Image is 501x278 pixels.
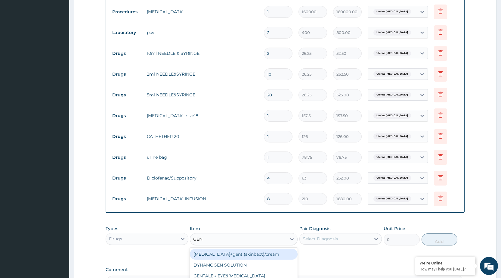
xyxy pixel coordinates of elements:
td: 10ml NEEDLE & SYRINGE [144,47,261,59]
span: We're online! [35,76,83,137]
span: Uterine [MEDICAL_DATA] [373,50,411,56]
span: Uterine [MEDICAL_DATA] [373,154,411,160]
td: Drugs [109,173,144,184]
td: [MEDICAL_DATA] [144,6,261,18]
td: Drugs [109,193,144,205]
td: 5ml NEEDLE&SYRINGE [144,89,261,101]
div: DYNAMOGEN SOLUTION [190,260,298,270]
label: Comment [106,267,465,272]
textarea: Type your message and hit 'Enter' [3,164,115,186]
td: pcv [144,27,261,39]
td: urine bag [144,151,261,163]
td: Drugs [109,69,144,80]
div: Minimize live chat window [99,3,113,17]
div: Chat with us now [31,34,101,42]
td: Drugs [109,152,144,163]
td: [MEDICAL_DATA]- size18 [144,110,261,122]
span: Uterine [MEDICAL_DATA] [373,9,411,15]
label: Pair Diagnosis [299,226,330,232]
label: Types [106,226,118,231]
td: Drugs [109,48,144,59]
span: Uterine [MEDICAL_DATA] [373,133,411,139]
button: Add [422,233,457,245]
td: [MEDICAL_DATA] INFUSION [144,193,261,205]
td: Procedures [109,6,144,17]
div: Drugs [109,236,122,242]
span: Uterine [MEDICAL_DATA] [373,196,411,202]
label: Unit Price [384,226,405,232]
span: Uterine [MEDICAL_DATA] [373,175,411,181]
img: d_794563401_company_1708531726252_794563401 [11,30,24,45]
div: We're Online! [420,260,471,266]
p: How may I help you today? [420,267,471,272]
label: Item [190,226,200,232]
td: Laboratory [109,27,144,38]
td: CATHETHER 20 [144,130,261,142]
div: Select Diagnosis [303,236,338,242]
span: Uterine [MEDICAL_DATA] [373,71,411,77]
span: Uterine [MEDICAL_DATA] [373,113,411,119]
span: Uterine [MEDICAL_DATA] [373,30,411,36]
span: Uterine [MEDICAL_DATA] [373,92,411,98]
td: Drugs [109,131,144,142]
td: 2ml NEEDLE&SYRINGE [144,68,261,80]
td: Drugs [109,110,144,121]
div: [MEDICAL_DATA]+gent (skinbact)/cream [190,249,298,260]
td: Diclofenac/Suppository [144,172,261,184]
td: Drugs [109,89,144,101]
